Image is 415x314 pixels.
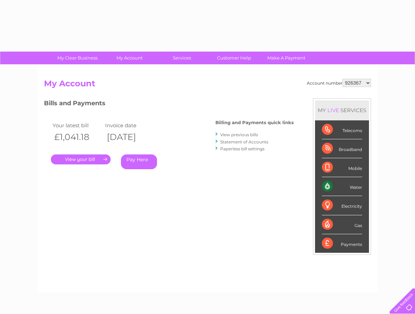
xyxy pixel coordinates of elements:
[44,79,371,92] h2: My Account
[322,177,362,196] div: Water
[322,120,362,139] div: Telecoms
[51,121,103,130] td: Your latest bill
[326,107,340,113] div: LIVE
[258,52,315,64] a: Make A Payment
[307,79,371,87] div: Account number
[51,130,103,144] th: £1,041.18
[44,98,294,110] h3: Bills and Payments
[315,100,369,120] div: MY SERVICES
[121,154,157,169] a: Pay Here
[51,154,111,164] a: .
[220,146,265,151] a: Paperless bill settings
[322,196,362,215] div: Electricity
[322,158,362,177] div: Mobile
[154,52,210,64] a: Services
[206,52,262,64] a: Customer Help
[215,120,294,125] h4: Billing and Payments quick links
[103,121,156,130] td: Invoice date
[103,130,156,144] th: [DATE]
[322,215,362,234] div: Gas
[322,234,362,253] div: Payments
[322,139,362,158] div: Broadband
[101,52,158,64] a: My Account
[49,52,106,64] a: My Clear Business
[220,132,258,137] a: View previous bills
[220,139,268,144] a: Statement of Accounts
